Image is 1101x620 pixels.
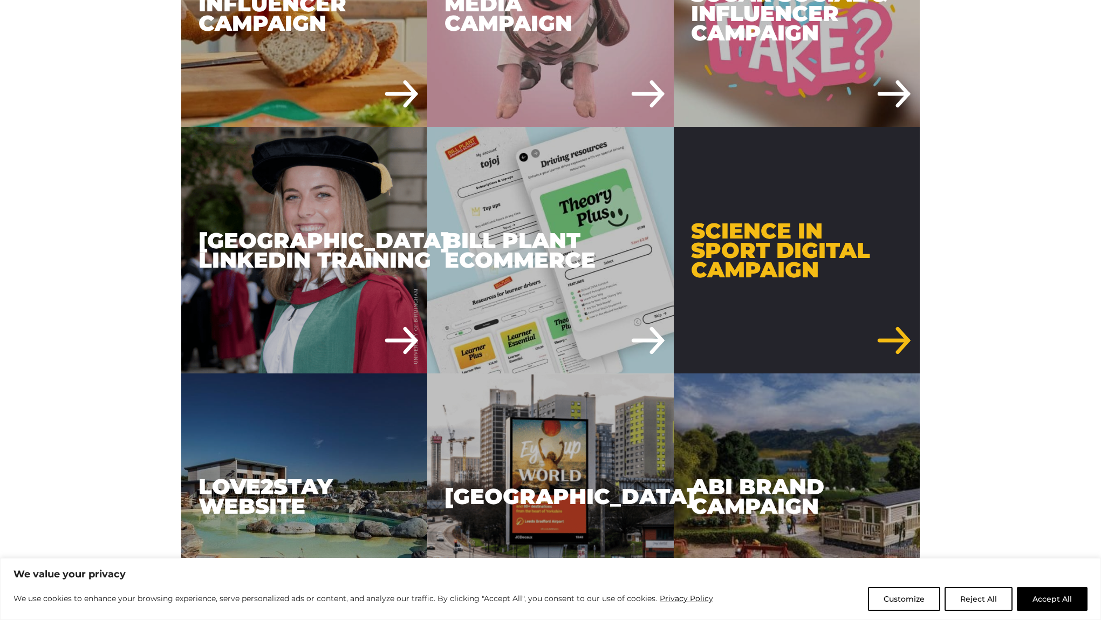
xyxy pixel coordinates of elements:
button: Reject All [945,587,1013,611]
a: ABI Brand Campaign ABI Brand Campaign [674,373,920,620]
a: University of Birmingham LinkedIn Training [GEOGRAPHIC_DATA] LinkedIn Training [181,127,428,373]
a: Leeds Bradford Airport [GEOGRAPHIC_DATA] [427,373,674,620]
p: We value your privacy [13,568,1088,581]
button: Accept All [1017,587,1088,611]
div: ABI Brand Campaign [674,373,920,620]
p: We use cookies to enhance your browsing experience, serve personalized ads or content, and analyz... [13,592,714,605]
div: [GEOGRAPHIC_DATA] [427,373,674,620]
a: Privacy Policy [659,592,714,605]
div: Science in Sport Digital Campaign [674,127,920,373]
div: Love2Stay Website [181,373,428,620]
a: Bill Plant eCommerce Bill Plant eCommerce [427,127,674,373]
div: [GEOGRAPHIC_DATA] LinkedIn Training [181,127,428,373]
button: Customize [868,587,940,611]
a: Science in Sport Digital Campaign Science in Sport Digital Campaign [674,127,920,373]
a: Love2Stay Website Love2Stay Website [181,373,428,620]
div: Bill Plant eCommerce [427,127,674,373]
